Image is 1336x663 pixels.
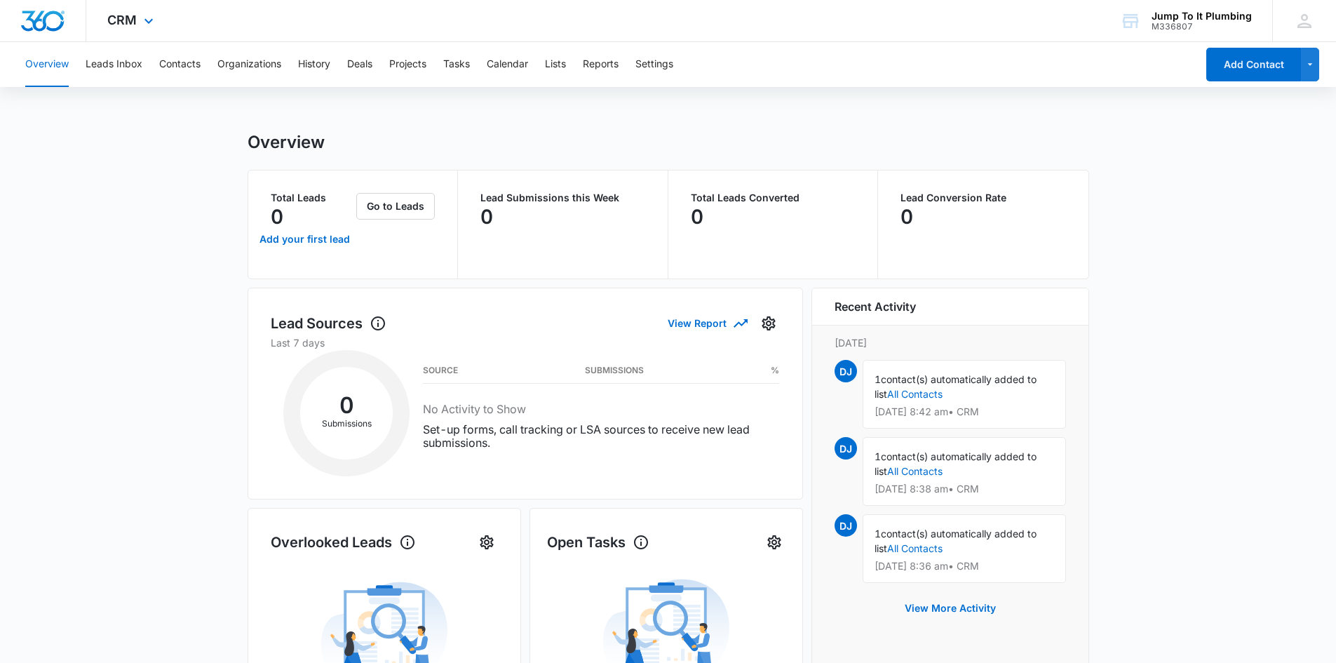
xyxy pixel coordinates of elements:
div: account name [1152,11,1252,22]
button: Leads Inbox [86,42,142,87]
p: [DATE] 8:42 am • CRM [875,407,1054,417]
p: Lead Conversion Rate [900,193,1066,203]
span: CRM [107,13,137,27]
span: DJ [835,514,857,537]
button: Organizations [217,42,281,87]
button: History [298,42,330,87]
span: DJ [835,437,857,460]
a: Go to Leads [356,200,435,212]
p: [DATE] 8:38 am • CRM [875,484,1054,494]
p: 0 [691,206,703,228]
p: Submissions [300,417,393,430]
p: 0 [900,206,913,228]
a: All Contacts [887,388,943,400]
button: Projects [389,42,426,87]
p: Total Leads [271,193,354,203]
h1: Open Tasks [547,532,649,553]
span: DJ [835,360,857,382]
h3: Submissions [585,367,644,374]
span: 1 [875,450,881,462]
span: contact(s) automatically added to list [875,373,1037,400]
p: [DATE] 8:36 am • CRM [875,561,1054,571]
button: Deals [347,42,372,87]
h1: Overlooked Leads [271,532,416,553]
button: View More Activity [891,591,1010,625]
button: Settings [635,42,673,87]
div: account id [1152,22,1252,32]
button: Tasks [443,42,470,87]
h3: No Activity to Show [423,401,779,417]
h3: Source [423,367,458,374]
p: 0 [271,206,283,228]
button: Contacts [159,42,201,87]
a: All Contacts [887,542,943,554]
button: Overview [25,42,69,87]
button: View Report [668,311,746,335]
a: All Contacts [887,465,943,477]
a: Add your first lead [257,222,354,256]
h2: 0 [300,396,393,415]
p: [DATE] [835,335,1066,350]
h6: Recent Activity [835,298,916,315]
button: Add Contact [1206,48,1301,81]
p: Total Leads Converted [691,193,856,203]
h3: % [771,367,779,374]
h1: Overview [248,132,325,153]
span: contact(s) automatically added to list [875,450,1037,477]
button: Reports [583,42,619,87]
h1: Lead Sources [271,313,386,334]
button: Settings [763,531,785,554]
button: Calendar [487,42,528,87]
p: Last 7 days [271,335,780,350]
button: Settings [757,312,780,335]
button: Lists [545,42,566,87]
button: Settings [475,531,498,554]
span: 1 [875,373,881,385]
span: 1 [875,528,881,540]
p: 0 [480,206,493,228]
p: Lead Submissions this Week [480,193,645,203]
p: Set-up forms, call tracking or LSA sources to receive new lead submissions. [423,423,779,450]
span: contact(s) automatically added to list [875,528,1037,554]
button: Go to Leads [356,193,435,220]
